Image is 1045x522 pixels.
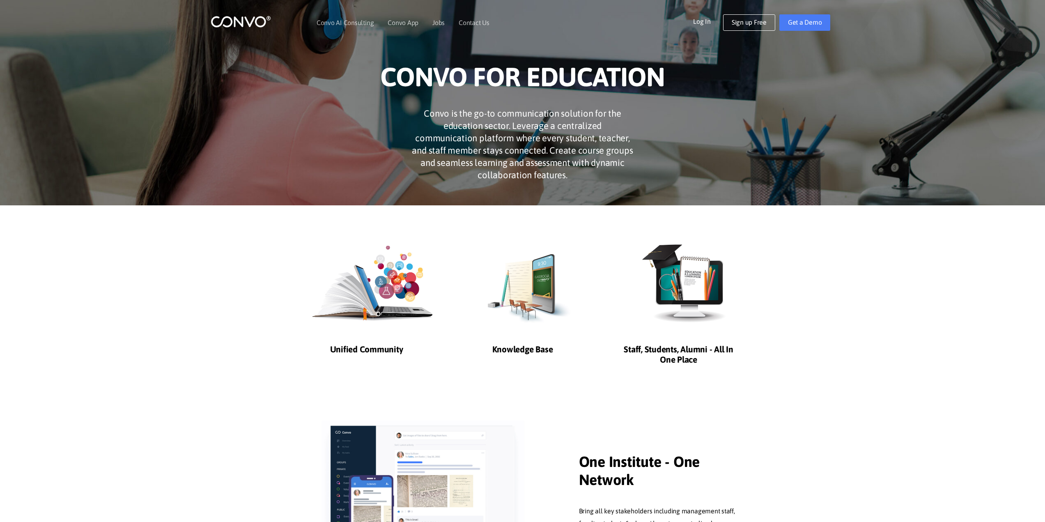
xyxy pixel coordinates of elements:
[412,107,634,181] p: Convo is the go-to communication solution for the education sector. Leverage a centralized commun...
[579,453,751,494] h3: One Institute - One Network
[432,19,445,26] a: Jobs
[311,344,422,361] h3: Unified Community
[723,14,775,31] a: Sign up Free
[467,344,578,361] h3: Knowledge Base
[295,61,751,99] h1: CONVO FOR EDUCATION
[779,14,831,31] a: Get a Demo
[211,15,271,28] img: logo_1.png
[693,14,723,28] a: Log In
[317,19,374,26] a: Convo AI Consulting
[388,19,418,26] a: Convo App
[623,344,734,371] h3: Staff, Students, Alumni - All In One Place
[459,19,489,26] a: Contact Us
